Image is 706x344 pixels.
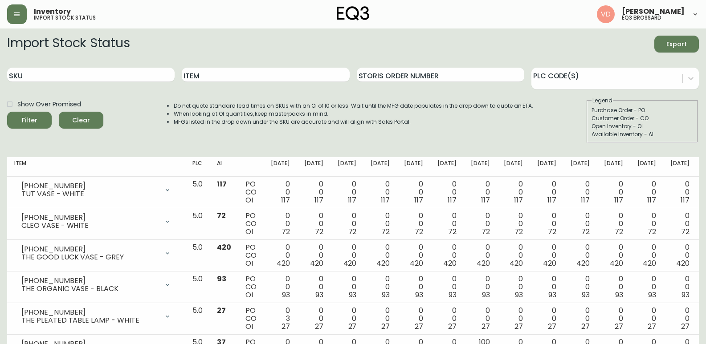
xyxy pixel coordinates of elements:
div: 0 0 [404,307,423,331]
div: 0 0 [504,243,523,267]
div: Available Inventory - AI [592,130,693,138]
span: 93 [449,290,457,300]
div: 0 0 [537,180,556,204]
div: 0 0 [637,307,657,331]
div: 0 0 [537,307,556,331]
div: 0 0 [504,307,523,331]
div: 0 0 [604,307,623,331]
span: 27 [482,321,490,332]
span: 27 [448,321,457,332]
div: 0 0 [670,307,690,331]
span: 420 [610,258,623,268]
h2: Import Stock Status [7,36,130,53]
td: 5.0 [185,240,210,271]
div: 0 0 [271,180,290,204]
div: 0 0 [371,307,390,331]
span: 93 [349,290,357,300]
span: 420 [510,258,523,268]
span: 93 [315,290,323,300]
li: When looking at OI quantities, keep masterpacks in mind. [174,110,534,118]
span: 72 [615,227,623,237]
span: 93 [482,290,490,300]
span: 27 [548,321,556,332]
span: 72 [415,227,423,237]
span: 420 [543,258,556,268]
span: 117 [217,179,227,189]
div: 0 0 [371,275,390,299]
span: 72 [315,227,323,237]
div: 0 0 [571,307,590,331]
span: 72 [381,227,390,237]
span: 420 [410,258,423,268]
li: Do not quote standard lead times on SKUs with an OI of 10 or less. Wait until the MFG date popula... [174,102,534,110]
span: 27 [315,321,323,332]
span: OI [245,258,253,268]
div: 0 0 [604,212,623,236]
div: 0 0 [338,243,357,267]
div: PO CO [245,180,257,204]
button: Filter [7,112,52,129]
div: 0 0 [371,243,390,267]
span: 27 [615,321,623,332]
td: 5.0 [185,271,210,303]
div: 0 0 [670,212,690,236]
div: THE PLEATED TABLE LAMP - WHITE [21,316,159,324]
th: PLC [185,157,210,177]
div: CLEO VASE - WHITE [21,222,159,230]
span: 27 [381,321,390,332]
span: 420 [310,258,323,268]
span: 117 [448,195,457,205]
span: 117 [281,195,290,205]
span: 117 [614,195,623,205]
span: 27 [648,321,656,332]
div: 0 0 [537,243,556,267]
td: 5.0 [185,177,210,208]
span: OI [245,290,253,300]
div: 0 0 [571,243,590,267]
span: [PERSON_NAME] [622,8,685,15]
div: 0 0 [437,212,457,236]
div: 0 0 [437,243,457,267]
div: 0 0 [271,212,290,236]
span: 420 [443,258,457,268]
span: 27 [348,321,357,332]
div: 0 0 [504,275,523,299]
div: 0 0 [637,275,657,299]
div: [PHONE_NUMBER]THE ORGANIC VASE - BLACK [14,275,178,295]
span: 27 [415,321,423,332]
span: 27 [514,321,523,332]
div: PO CO [245,243,257,267]
span: 27 [217,305,226,316]
div: 0 0 [537,212,556,236]
span: 117 [348,195,357,205]
span: 93 [217,274,226,284]
div: 0 0 [637,212,657,236]
span: 93 [382,290,390,300]
span: Export [661,39,692,50]
div: 0 3 [271,307,290,331]
div: 0 0 [404,212,423,236]
div: 0 0 [637,180,657,204]
div: PO CO [245,212,257,236]
th: [DATE] [331,157,364,177]
span: 72 [348,227,357,237]
th: [DATE] [363,157,397,177]
div: 0 0 [371,180,390,204]
div: 0 0 [271,243,290,267]
span: Inventory [34,8,71,15]
span: 27 [581,321,590,332]
div: 0 0 [471,275,490,299]
span: 93 [282,290,290,300]
div: [PHONE_NUMBER] [21,182,159,190]
span: 72 [648,227,656,237]
div: 0 0 [604,243,623,267]
div: 0 0 [404,180,423,204]
span: 117 [581,195,590,205]
span: 117 [514,195,523,205]
span: 72 [448,227,457,237]
span: 27 [282,321,290,332]
div: 0 0 [304,180,323,204]
span: 72 [217,210,226,221]
span: 420 [343,258,357,268]
span: 117 [547,195,556,205]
